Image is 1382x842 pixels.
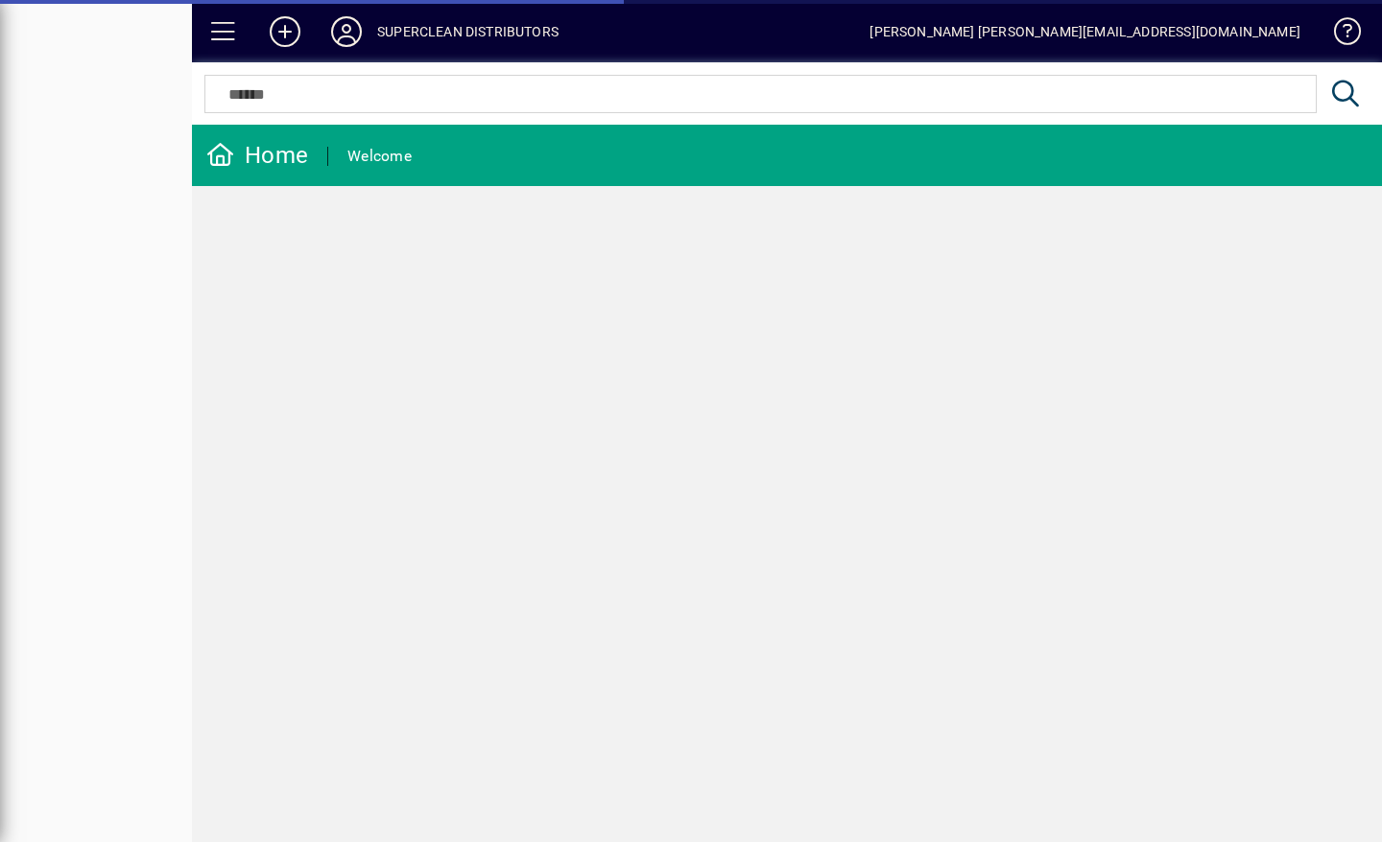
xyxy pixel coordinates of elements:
[870,16,1300,47] div: [PERSON_NAME] [PERSON_NAME][EMAIL_ADDRESS][DOMAIN_NAME]
[1320,4,1358,66] a: Knowledge Base
[347,141,412,172] div: Welcome
[316,14,377,49] button: Profile
[254,14,316,49] button: Add
[206,140,308,171] div: Home
[377,16,559,47] div: SUPERCLEAN DISTRIBUTORS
